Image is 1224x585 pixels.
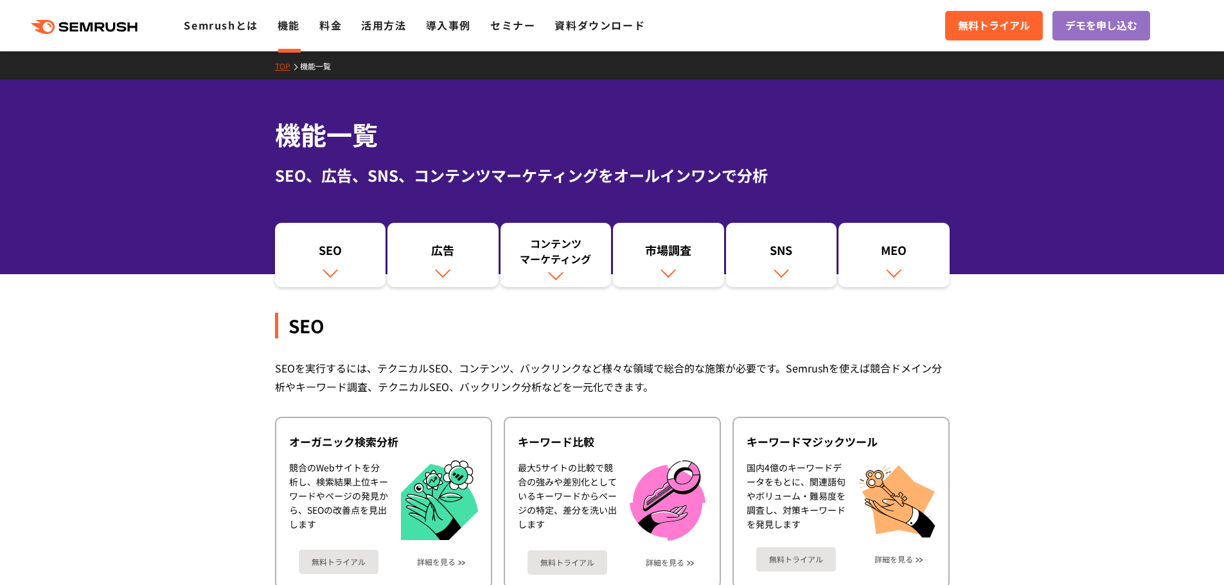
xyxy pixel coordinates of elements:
[945,11,1043,40] a: 無料トライアル
[1052,11,1150,40] a: デモを申し込む
[613,223,724,287] a: 市場調査
[858,460,936,537] img: キーワードマジックツール
[619,242,718,264] div: 市場調査
[756,547,836,572] a: 無料トライアル
[646,558,684,567] a: 詳細を見る
[518,460,617,541] div: 最大5サイトの比較で競合の強みや差別化としているキーワードからページの特定、差分を洗い出します
[845,242,943,264] div: MEO
[281,242,380,264] div: SEO
[874,555,913,564] a: 詳細を見る
[518,434,707,450] div: キーワード比較
[184,17,258,33] a: Semrushとは
[275,164,950,187] div: SEO、広告、SNS、コンテンツマーケティングをオールインワンで分析
[275,359,950,396] div: SEOを実行するには、テクニカルSEO、コンテンツ、バックリンクなど様々な領域で総合的な施策が必要です。Semrushを使えば競合ドメイン分析やキーワード調査、テクニカルSEO、バックリンク分析...
[1065,17,1137,34] span: デモを申し込む
[528,550,607,575] a: 無料トライアル
[299,550,378,574] a: 無料トライアル
[289,460,388,541] div: 競合のWebサイトを分析し、検索結果上位キーワードやページの発見から、SEOの改善点を見出します
[278,17,300,33] a: 機能
[838,223,950,287] a: MEO
[401,460,478,541] img: オーガニック検索分析
[426,17,471,33] a: 導入事例
[289,434,478,450] div: オーガニック検索分析
[490,17,535,33] a: セミナー
[507,236,605,266] div: コンテンツ マーケティング
[319,17,342,33] a: 料金
[732,242,831,264] div: SNS
[958,17,1030,34] span: 無料トライアル
[747,460,846,537] div: 国内4億のキーワードデータをもとに、関連語句やボリューム・難易度を調査し、対策キーワードを発見します
[417,557,456,566] a: 詳細を見る
[387,223,499,287] a: 広告
[501,223,612,287] a: コンテンツマーケティング
[275,60,300,71] a: TOP
[394,242,492,264] div: 広告
[300,60,341,71] a: 機能一覧
[726,223,837,287] a: SNS
[554,17,645,33] a: 資料ダウンロード
[361,17,406,33] a: 活用方法
[275,223,386,287] a: SEO
[630,460,705,541] img: キーワード比較
[275,313,950,338] div: SEO
[275,116,950,153] h1: 機能一覧
[747,434,936,450] div: キーワードマジックツール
